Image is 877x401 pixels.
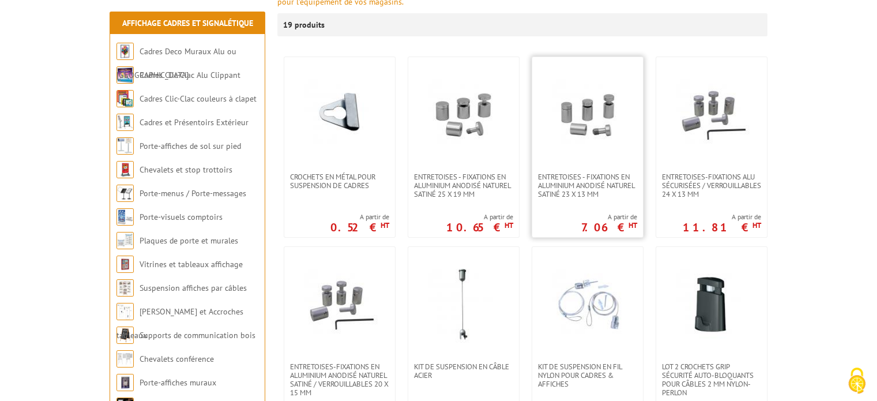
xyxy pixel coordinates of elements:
a: Vitrines et tableaux affichage [140,259,243,269]
button: Cookies (fenêtre modale) [837,362,877,401]
img: Entretoises - fixations en aluminium anodisé naturel satiné 25 x 19 mm [423,74,504,155]
a: Porte-visuels comptoirs [140,212,223,222]
span: A partir de [581,212,637,222]
img: Cimaises et Accroches tableaux [116,303,134,320]
img: Entretoises-Fixations alu sécurisées / verrouillables 24 x 13 mm [671,74,752,155]
sup: HT [628,220,637,230]
a: Porte-menus / Porte-messages [140,188,246,198]
a: Plaques de porte et murales [140,235,238,246]
span: A partir de [446,212,513,222]
img: Plaques de porte et murales [116,232,134,249]
img: Suspension affiches par câbles [116,279,134,297]
p: 7.06 € [581,224,637,231]
a: Cadres et Présentoirs Extérieur [140,117,249,128]
a: Suspension affiches par câbles [140,283,247,293]
a: [PERSON_NAME] et Accroches tableaux [116,306,243,340]
img: Kit de suspension en fil nylon pour cadres & affiches [547,264,628,345]
a: Crochets en métal pour suspension de cadres [284,173,395,190]
span: Crochets en métal pour suspension de cadres [290,173,389,190]
span: A partir de [683,212,761,222]
a: Kit de suspension en fil nylon pour cadres & affiches [532,362,643,388]
a: Cadres Deco Muraux Alu ou [GEOGRAPHIC_DATA] [116,46,236,80]
span: Entretoises - fixations en aluminium anodisé naturel satiné 23 x 13 mm [538,173,637,198]
a: Porte-affiches muraux [140,377,216,388]
img: Crochets en métal pour suspension de cadres [299,74,380,155]
span: Entretoises-Fixations en aluminium anodisé naturel satiné / verrouillables 20 x 15 mm [290,362,389,397]
img: Lot 2 crochets Grip sécurité auto-bloquants pour câbles 2 mm nylon-perlon [671,264,752,345]
a: Entretoises-Fixations alu sécurisées / verrouillables 24 x 13 mm [656,173,767,198]
img: Kit de suspension en câble acier [423,264,504,345]
a: Cadres Clic-Clac Alu Clippant [140,70,240,80]
img: Porte-affiches de sol sur pied [116,137,134,155]
img: Cadres Clic-Clac couleurs à clapet [116,90,134,107]
span: Lot 2 crochets Grip sécurité auto-bloquants pour câbles 2 mm nylon-perlon [662,362,761,397]
p: 19 produits [283,13,326,36]
img: Entretoises-Fixations en aluminium anodisé naturel satiné / verrouillables 20 x 15 mm [299,264,380,345]
sup: HT [752,220,761,230]
a: Entretoises - fixations en aluminium anodisé naturel satiné 23 x 13 mm [532,173,643,198]
sup: HT [505,220,513,230]
a: Lot 2 crochets Grip sécurité auto-bloquants pour câbles 2 mm nylon-perlon [656,362,767,397]
a: Entretoises-Fixations en aluminium anodisé naturel satiné / verrouillables 20 x 15 mm [284,362,395,397]
a: Chevalets et stop trottoirs [140,164,232,175]
img: Chevalets conférence [116,350,134,368]
span: Kit de suspension en fil nylon pour cadres & affiches [538,362,637,388]
a: Porte-affiches de sol sur pied [140,141,241,151]
a: Kit de suspension en câble acier [408,362,519,380]
span: Entretoises-Fixations alu sécurisées / verrouillables 24 x 13 mm [662,173,761,198]
img: Porte-affiches muraux [116,374,134,391]
a: Entretoises - fixations en aluminium anodisé naturel satiné 25 x 19 mm [408,173,519,198]
p: 10.65 € [446,224,513,231]
img: Cadres Deco Muraux Alu ou Bois [116,43,134,60]
p: 0.52 € [330,224,389,231]
img: Porte-visuels comptoirs [116,208,134,226]
a: Chevalets conférence [140,354,214,364]
span: Kit de suspension en câble acier [414,362,513,380]
img: Cookies (fenêtre modale) [842,366,871,395]
a: Affichage Cadres et Signalétique [122,18,253,28]
img: Chevalets et stop trottoirs [116,161,134,178]
a: Supports de communication bois [140,330,255,340]
img: Entretoises - fixations en aluminium anodisé naturel satiné 23 x 13 mm [547,74,628,155]
a: Cadres Clic-Clac couleurs à clapet [140,93,257,104]
img: Cadres et Présentoirs Extérieur [116,114,134,131]
span: A partir de [330,212,389,222]
img: Porte-menus / Porte-messages [116,185,134,202]
span: Entretoises - fixations en aluminium anodisé naturel satiné 25 x 19 mm [414,173,513,198]
p: 11.81 € [683,224,761,231]
img: Vitrines et tableaux affichage [116,256,134,273]
sup: HT [381,220,389,230]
